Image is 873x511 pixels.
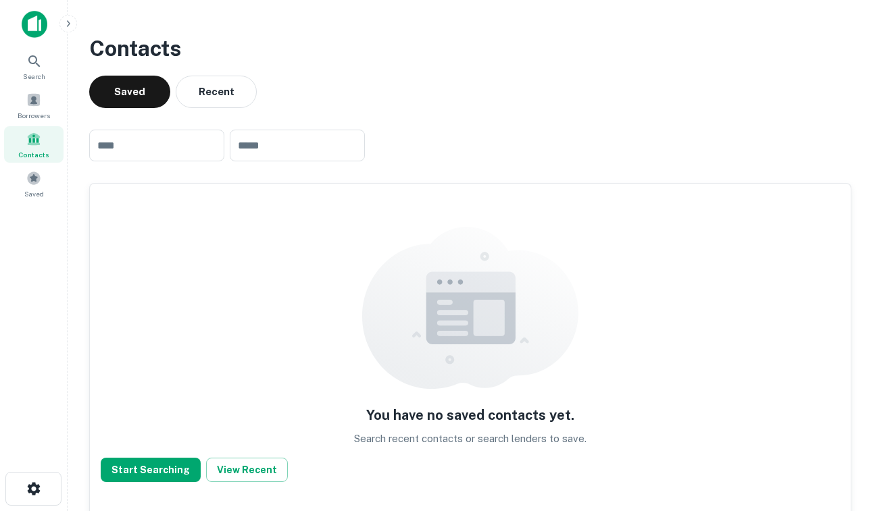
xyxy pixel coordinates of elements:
[366,405,574,425] h5: You have no saved contacts yet.
[362,227,578,389] img: empty content
[18,110,50,121] span: Borrowers
[4,87,64,124] a: Borrowers
[354,431,587,447] p: Search recent contacts or search lenders to save.
[176,76,257,108] button: Recent
[23,71,45,82] span: Search
[18,149,49,160] span: Contacts
[24,188,44,199] span: Saved
[89,32,851,65] h3: Contacts
[4,165,64,202] a: Saved
[89,76,170,108] button: Saved
[101,458,201,482] button: Start Searching
[4,48,64,84] a: Search
[22,11,47,38] img: capitalize-icon.png
[206,458,288,482] button: View Recent
[4,126,64,163] a: Contacts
